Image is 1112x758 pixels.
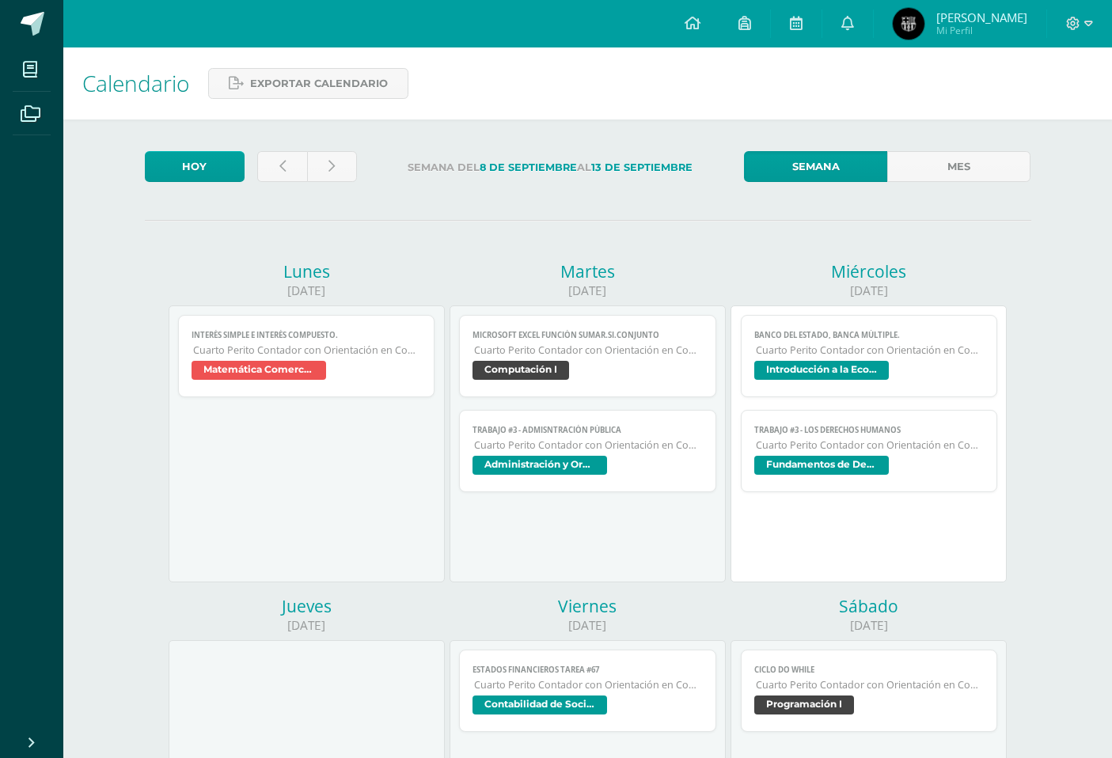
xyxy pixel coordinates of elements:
[936,9,1027,25] span: [PERSON_NAME]
[208,68,408,99] a: Exportar calendario
[744,151,887,182] a: Semana
[370,151,731,184] label: Semana del al
[741,650,998,732] a: Ciclo do whileCuarto Perito Contador con Orientación en ComputaciónProgramación I
[169,617,445,634] div: [DATE]
[731,260,1007,282] div: Miércoles
[754,330,985,340] span: Banco del Estado, Banca Múltiple.
[473,456,607,475] span: Administración y Organización de Oficina
[474,343,703,357] span: Cuarto Perito Contador con Orientación en Computación
[591,161,693,173] strong: 13 de Septiembre
[731,282,1007,299] div: [DATE]
[459,650,716,732] a: Estados Financieros Tarea #67Cuarto Perito Contador con Orientación en ComputaciónContabilidad de...
[887,151,1030,182] a: Mes
[473,361,569,380] span: Computación I
[192,361,326,380] span: Matemática Comercial
[145,151,245,182] a: Hoy
[450,617,726,634] div: [DATE]
[193,343,422,357] span: Cuarto Perito Contador con Orientación en Computación
[756,678,985,692] span: Cuarto Perito Contador con Orientación en Computación
[169,282,445,299] div: [DATE]
[754,665,985,675] span: Ciclo do while
[473,425,703,435] span: TRABAJO #3 - ADMISNTRACIÓN PÚBLICA
[250,69,388,98] span: Exportar calendario
[474,438,703,452] span: Cuarto Perito Contador con Orientación en Computación
[450,595,726,617] div: Viernes
[756,438,985,452] span: Cuarto Perito Contador con Orientación en Computación
[473,665,703,675] span: Estados Financieros Tarea #67
[459,315,716,397] a: Microsoft Excel Función Sumar.Si.conjuntoCuarto Perito Contador con Orientación en ComputaciónCom...
[473,330,703,340] span: Microsoft Excel Función Sumar.Si.conjunto
[192,330,422,340] span: Interés simple e interés compuesto.
[731,617,1007,634] div: [DATE]
[169,260,445,282] div: Lunes
[474,678,703,692] span: Cuarto Perito Contador con Orientación en Computación
[741,410,998,492] a: TRABAJO #3 - LOS DERECHOS HUMANOSCuarto Perito Contador con Orientación en ComputaciónFundamentos...
[741,315,998,397] a: Banco del Estado, Banca Múltiple.Cuarto Perito Contador con Orientación en ComputaciónIntroducció...
[450,260,726,282] div: Martes
[754,425,985,435] span: TRABAJO #3 - LOS DERECHOS HUMANOS
[754,456,889,475] span: Fundamentos de Derecho
[754,695,854,714] span: Programación I
[450,282,726,299] div: [DATE]
[480,161,577,173] strong: 8 de Septiembre
[473,695,607,714] span: Contabilidad de Sociedades
[459,410,716,492] a: TRABAJO #3 - ADMISNTRACIÓN PÚBLICACuarto Perito Contador con Orientación en ComputaciónAdministra...
[82,68,189,98] span: Calendario
[731,595,1007,617] div: Sábado
[754,361,889,380] span: Introducción a la Economía
[178,315,435,397] a: Interés simple e interés compuesto.Cuarto Perito Contador con Orientación en ComputaciónMatemátic...
[893,8,924,40] img: 11ef8044935303823439365c233cd343.png
[169,595,445,617] div: Jueves
[756,343,985,357] span: Cuarto Perito Contador con Orientación en Computación
[936,24,1027,37] span: Mi Perfil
